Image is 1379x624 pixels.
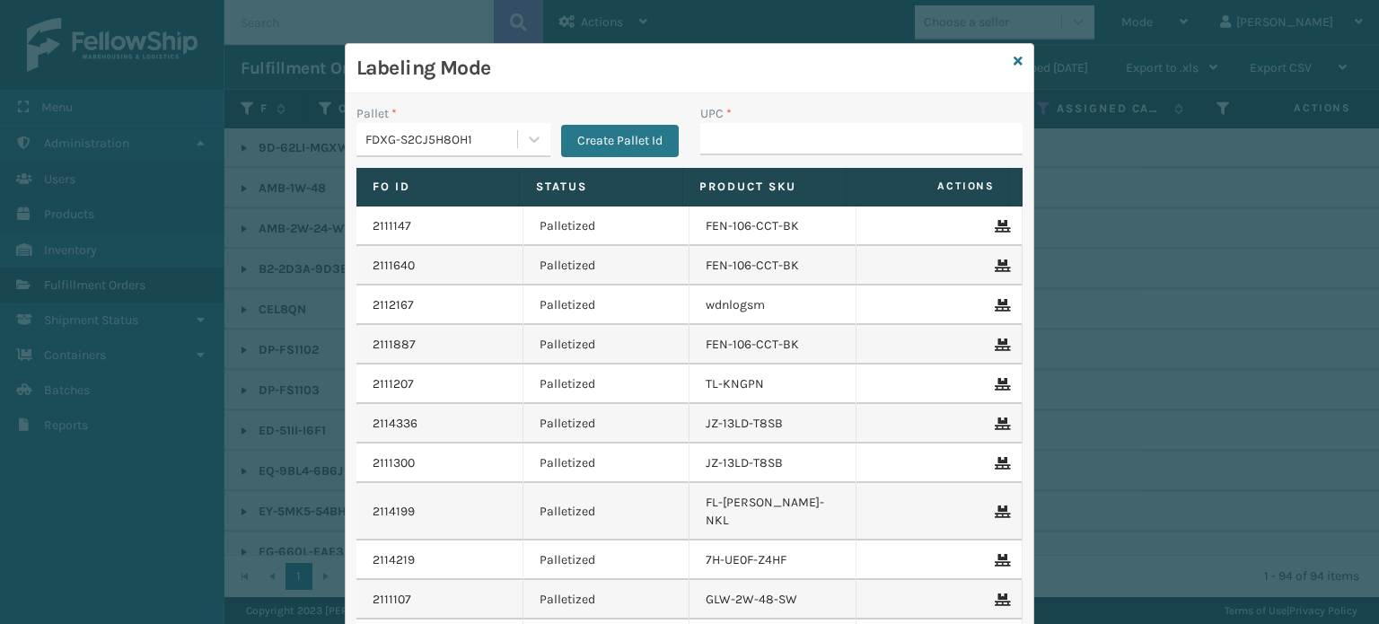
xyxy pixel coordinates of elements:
[689,580,856,620] td: GLW-2W-48-SW
[700,104,732,123] label: UPC
[373,179,503,195] label: Fo Id
[995,457,1006,470] i: Remove From Pallet
[373,336,416,354] a: 2111887
[523,365,690,404] td: Palletized
[373,257,415,275] a: 2111640
[373,503,415,521] a: 2114199
[689,444,856,483] td: JZ-13LD-T8SB
[689,404,856,444] td: JZ-13LD-T8SB
[523,404,690,444] td: Palletized
[995,593,1006,606] i: Remove From Pallet
[689,246,856,286] td: FEN-106-CCT-BK
[356,55,1006,82] h3: Labeling Mode
[373,454,415,472] a: 2111300
[523,325,690,365] td: Palletized
[852,171,1006,201] span: Actions
[523,246,690,286] td: Palletized
[373,415,417,433] a: 2114336
[995,554,1006,567] i: Remove From Pallet
[995,299,1006,312] i: Remove From Pallet
[536,179,666,195] label: Status
[995,378,1006,391] i: Remove From Pallet
[995,338,1006,351] i: Remove From Pallet
[356,104,397,123] label: Pallet
[523,444,690,483] td: Palletized
[689,541,856,580] td: 7H-UE0F-Z4HF
[689,286,856,325] td: wdnlogsm
[523,483,690,541] td: Palletized
[523,580,690,620] td: Palletized
[689,325,856,365] td: FEN-106-CCT-BK
[995,505,1006,518] i: Remove From Pallet
[995,259,1006,272] i: Remove From Pallet
[995,220,1006,233] i: Remove From Pallet
[373,296,414,314] a: 2112167
[523,207,690,246] td: Palletized
[561,125,679,157] button: Create Pallet Id
[689,207,856,246] td: FEN-106-CCT-BK
[523,286,690,325] td: Palletized
[373,375,414,393] a: 2111207
[699,179,830,195] label: Product SKU
[365,130,519,149] div: FDXG-S2CJ5H8OH1
[689,483,856,541] td: FL-[PERSON_NAME]-NKL
[689,365,856,404] td: TL-KNGPN
[373,551,415,569] a: 2114219
[523,541,690,580] td: Palletized
[995,417,1006,430] i: Remove From Pallet
[373,217,411,235] a: 2111147
[373,591,411,609] a: 2111107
